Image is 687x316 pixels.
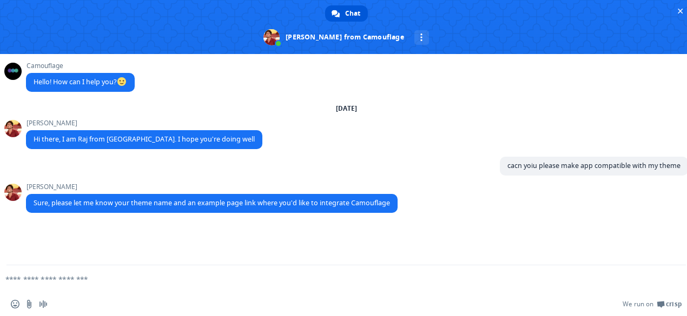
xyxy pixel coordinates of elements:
div: [DATE] [336,105,357,112]
span: Close chat [675,5,686,17]
span: [PERSON_NAME] [26,119,262,127]
div: Chat [325,5,368,22]
span: Hello! How can I help you? [34,77,127,86]
span: Insert an emoji [11,300,19,308]
span: Hi there, I am Raj from [GEOGRAPHIC_DATA]. I hope you're doing well [34,135,255,144]
span: Audio message [39,300,48,308]
span: Sure, please let me know your theme name and an example page link where you'd like to integrate C... [34,198,390,207]
textarea: Compose your message... [5,274,652,284]
span: [PERSON_NAME] [26,183,398,191]
span: cacn yoiu please make app compatible with my theme [507,161,681,170]
span: Send a file [25,300,34,308]
span: We run on [623,300,653,308]
a: We run onCrisp [623,300,682,308]
span: Crisp [666,300,682,308]
div: More channels [414,30,429,45]
span: Camouflage [26,62,135,70]
span: Chat [345,5,360,22]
